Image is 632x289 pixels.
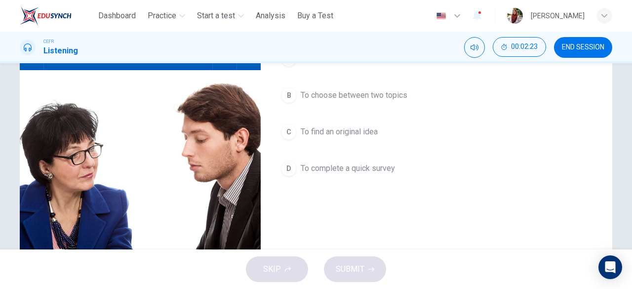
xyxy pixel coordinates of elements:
button: END SESSION [554,37,612,58]
button: Practice [144,7,189,25]
span: CEFR [43,38,54,45]
span: END SESSION [562,43,604,51]
span: Practice [148,10,176,22]
button: Dashboard [94,7,140,25]
button: 00:02:23 [493,37,546,57]
div: B [281,87,297,103]
button: Analysis [252,7,289,25]
span: Dashboard [98,10,136,22]
h1: Listening [43,45,78,57]
span: Start a test [197,10,235,22]
img: en [435,12,447,20]
span: 00:02:23 [511,43,538,51]
span: Buy a Test [297,10,333,22]
button: BTo choose between two topics [276,83,596,108]
img: Profile picture [507,8,523,24]
span: To complete a quick survey [301,163,395,174]
img: ELTC logo [20,6,72,26]
div: [PERSON_NAME] [531,10,585,22]
a: ELTC logo [20,6,94,26]
div: D [281,161,297,176]
div: Open Intercom Messenger [598,255,622,279]
button: Start a test [193,7,248,25]
span: Analysis [256,10,285,22]
span: To choose between two topics [301,89,407,101]
button: CTo find an original idea [276,120,596,144]
div: Mute [464,37,485,58]
div: C [281,124,297,140]
span: To find an original idea [301,126,378,138]
button: Buy a Test [293,7,337,25]
div: Hide [493,37,546,58]
button: DTo complete a quick survey [276,156,596,181]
